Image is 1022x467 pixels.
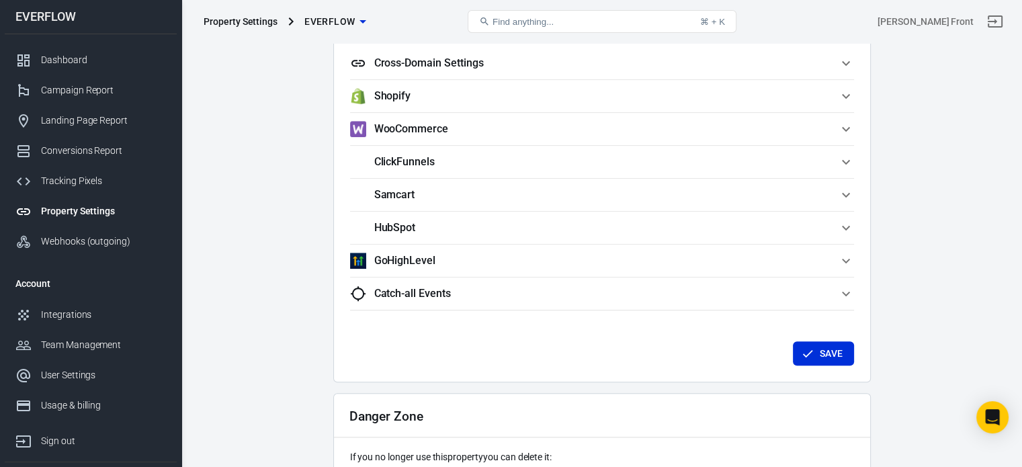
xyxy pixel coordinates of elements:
[41,398,166,413] div: Usage & billing
[5,421,177,456] a: Sign out
[5,105,177,136] a: Landing Page Report
[41,144,166,158] div: Conversions Report
[304,13,355,30] span: EVERFLOW
[41,53,166,67] div: Dashboard
[5,226,177,257] a: Webhooks (outgoing)
[41,114,166,128] div: Landing Page Report
[374,254,435,267] h5: GoHighLevel
[41,308,166,322] div: Integrations
[374,89,411,103] h5: Shopify
[374,155,435,169] h5: ClickFunnels
[204,15,278,28] div: Property Settings
[5,330,177,360] a: Team Management
[41,434,166,448] div: Sign out
[41,368,166,382] div: User Settings
[878,15,974,29] div: Account id: KGa5hiGJ
[5,360,177,390] a: User Settings
[350,80,854,112] button: ShopifyShopify
[41,83,166,97] div: Campaign Report
[350,253,366,269] img: GoHighLevel
[350,212,854,244] button: HubSpotHubSpot
[5,390,177,421] a: Usage & billing
[350,121,366,137] img: WooCommerce
[374,56,484,70] h5: Cross-Domain Settings
[5,300,177,330] a: Integrations
[5,11,177,23] div: EVERFLOW
[350,187,366,203] img: Samcart
[350,88,366,104] img: Shopify
[349,409,423,423] h2: Danger Zone
[350,245,854,277] button: GoHighLevelGoHighLevel
[299,9,371,34] button: EVERFLOW
[374,287,451,300] h5: Catch-all Events
[5,196,177,226] a: Property Settings
[374,221,416,235] h5: HubSpot
[468,10,736,33] button: Find anything...⌘ + K
[5,267,177,300] li: Account
[350,450,854,464] p: If you no longer use this property you can delete it:
[5,75,177,105] a: Campaign Report
[41,235,166,249] div: Webhooks (outgoing)
[374,188,415,202] h5: Samcart
[5,136,177,166] a: Conversions Report
[5,45,177,75] a: Dashboard
[374,122,448,136] h5: WooCommerce
[979,5,1011,38] a: Sign out
[793,341,854,366] button: Save
[350,179,854,211] button: SamcartSamcart
[350,154,366,170] img: ClickFunnels
[350,113,854,145] button: WooCommerceWooCommerce
[350,146,854,178] button: ClickFunnelsClickFunnels
[350,47,854,79] button: Cross-Domain Settings
[41,174,166,188] div: Tracking Pixels
[5,166,177,196] a: Tracking Pixels
[41,338,166,352] div: Team Management
[350,220,366,236] img: HubSpot
[493,17,554,27] span: Find anything...
[976,401,1009,433] div: Open Intercom Messenger
[41,204,166,218] div: Property Settings
[700,17,725,27] div: ⌘ + K
[350,278,854,310] button: Catch-all Events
